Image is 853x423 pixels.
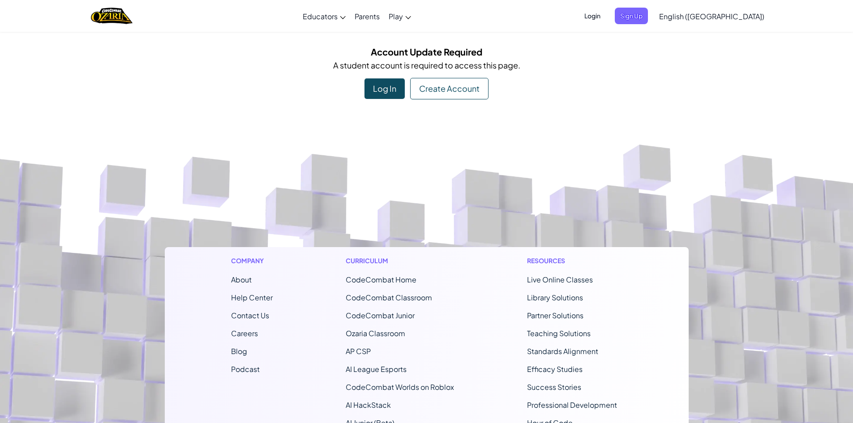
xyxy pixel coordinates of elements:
div: Create Account [410,78,489,99]
h1: Company [231,256,273,265]
a: Standards Alignment [527,346,598,356]
span: CodeCombat Home [346,275,416,284]
a: Careers [231,329,258,338]
p: A student account is required to access this page. [171,59,682,72]
h1: Resources [527,256,622,265]
h1: Curriculum [346,256,454,265]
a: Library Solutions [527,293,583,302]
a: Educators [298,4,350,28]
a: AI League Esports [346,364,407,374]
a: Ozaria by CodeCombat logo [91,7,133,25]
a: AP CSP [346,346,371,356]
a: About [231,275,252,284]
button: Sign Up [615,8,648,24]
a: English ([GEOGRAPHIC_DATA]) [655,4,769,28]
span: Educators [303,12,338,21]
h5: Account Update Required [171,45,682,59]
a: Efficacy Studies [527,364,583,374]
a: AI HackStack [346,400,391,410]
a: Partner Solutions [527,311,583,320]
a: Teaching Solutions [527,329,591,338]
span: Contact Us [231,311,269,320]
div: Log In [364,78,405,99]
a: Ozaria Classroom [346,329,405,338]
a: Professional Development [527,400,617,410]
a: CodeCombat Worlds on Roblox [346,382,454,392]
button: Login [579,8,606,24]
a: Parents [350,4,384,28]
a: Play [384,4,416,28]
span: Play [389,12,403,21]
a: Live Online Classes [527,275,593,284]
a: CodeCombat Classroom [346,293,432,302]
a: Success Stories [527,382,581,392]
a: CodeCombat Junior [346,311,415,320]
a: Blog [231,346,247,356]
a: Podcast [231,364,260,374]
img: Home [91,7,133,25]
span: English ([GEOGRAPHIC_DATA]) [659,12,764,21]
a: Help Center [231,293,273,302]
